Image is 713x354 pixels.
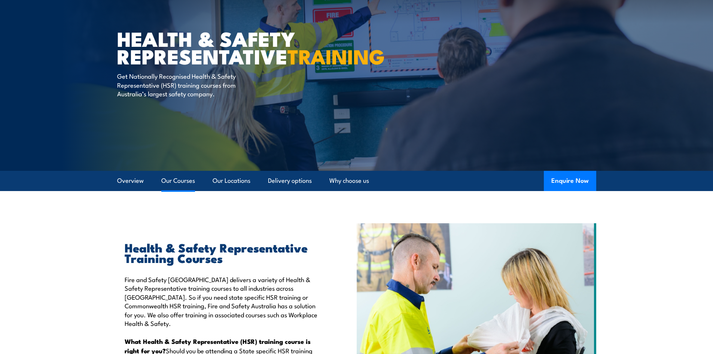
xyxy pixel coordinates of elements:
[161,171,195,191] a: Our Courses
[117,72,254,98] p: Get Nationally Recognised Health & Safety Representative (HSR) training courses from Australia’s ...
[125,242,322,263] h2: Health & Safety Representative Training Courses
[287,40,385,71] strong: TRAINING
[268,171,312,191] a: Delivery options
[213,171,250,191] a: Our Locations
[125,275,322,327] p: Fire and Safety [GEOGRAPHIC_DATA] delivers a variety of Health & Safety Representative training c...
[117,171,144,191] a: Overview
[329,171,369,191] a: Why choose us
[117,30,302,64] h1: Health & Safety Representative
[544,171,596,191] button: Enquire Now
